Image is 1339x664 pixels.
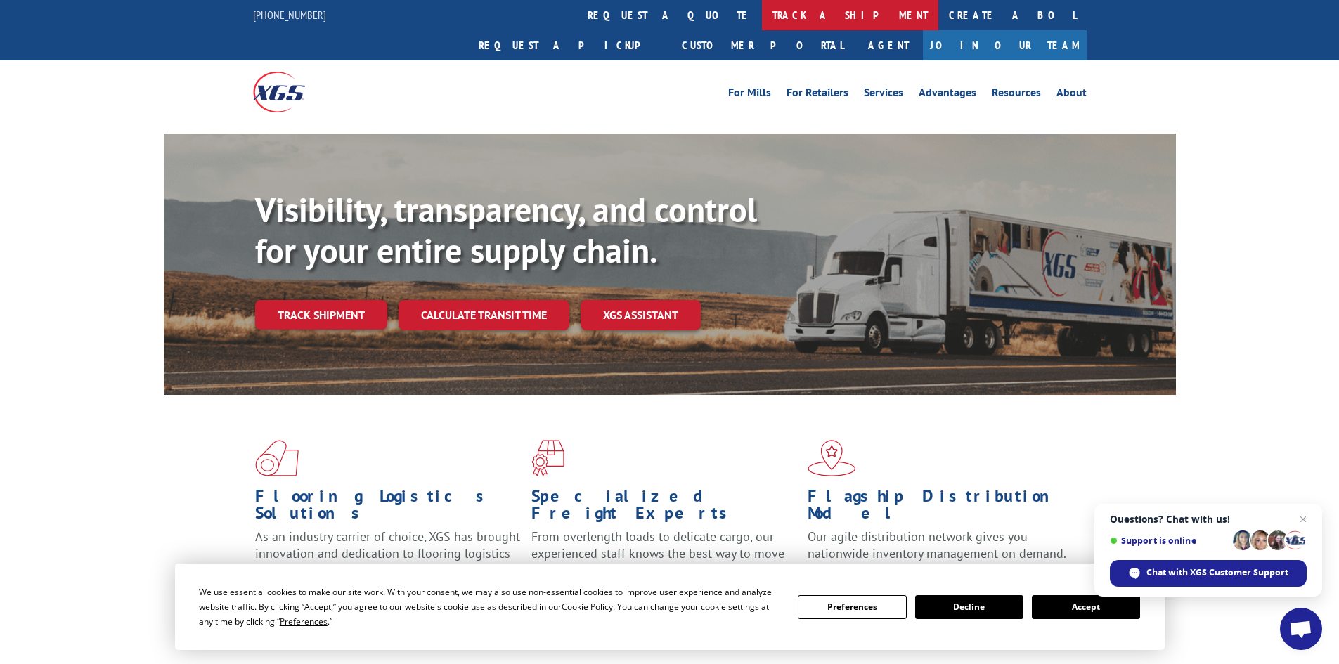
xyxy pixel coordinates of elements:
[864,87,903,103] a: Services
[399,300,569,330] a: Calculate transit time
[531,440,564,476] img: xgs-icon-focused-on-flooring-red
[531,488,797,528] h1: Specialized Freight Experts
[992,87,1041,103] a: Resources
[255,528,520,578] span: As an industry carrier of choice, XGS has brought innovation and dedication to flooring logistics...
[798,595,906,619] button: Preferences
[1110,560,1307,587] div: Chat with XGS Customer Support
[562,601,613,613] span: Cookie Policy
[1110,514,1307,525] span: Questions? Chat with us!
[255,488,521,528] h1: Flooring Logistics Solutions
[1280,608,1322,650] div: Open chat
[1146,566,1288,579] span: Chat with XGS Customer Support
[581,300,701,330] a: XGS ASSISTANT
[854,30,923,60] a: Agent
[175,564,1165,650] div: Cookie Consent Prompt
[915,595,1023,619] button: Decline
[1056,87,1087,103] a: About
[280,616,328,627] span: Preferences
[253,8,326,22] a: [PHONE_NUMBER]
[808,488,1073,528] h1: Flagship Distribution Model
[728,87,771,103] a: For Mills
[468,30,671,60] a: Request a pickup
[199,585,781,629] div: We use essential cookies to make our site work. With your consent, we may also use non-essential ...
[531,528,797,591] p: From overlength loads to delicate cargo, our experienced staff knows the best way to move your fr...
[787,87,848,103] a: For Retailers
[808,440,856,476] img: xgs-icon-flagship-distribution-model-red
[808,528,1066,561] span: Our agile distribution network gives you nationwide inventory management on demand.
[1032,595,1140,619] button: Accept
[919,87,976,103] a: Advantages
[671,30,854,60] a: Customer Portal
[255,188,757,272] b: Visibility, transparency, and control for your entire supply chain.
[923,30,1087,60] a: Join Our Team
[1295,511,1312,528] span: Close chat
[255,440,299,476] img: xgs-icon-total-supply-chain-intelligence-red
[1110,535,1228,546] span: Support is online
[255,300,387,330] a: Track shipment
